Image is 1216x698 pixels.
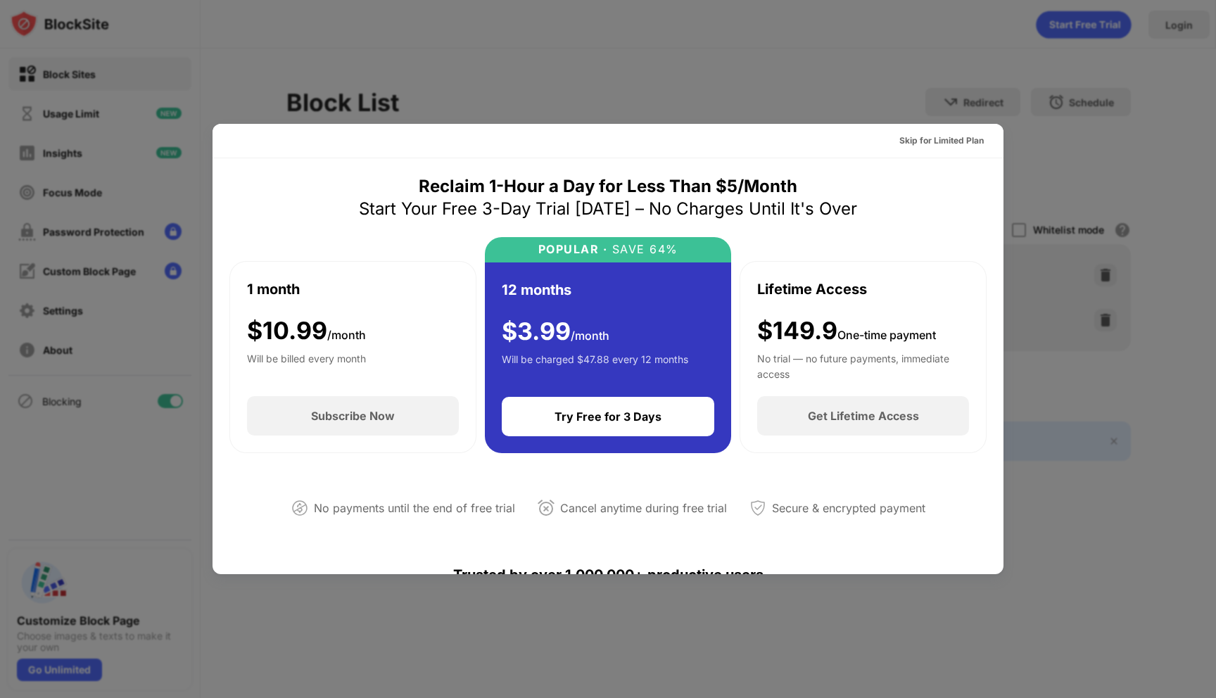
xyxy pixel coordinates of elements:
[571,329,609,343] span: /month
[899,134,984,148] div: Skip for Limited Plan
[502,352,688,380] div: Will be charged $47.88 every 12 months
[808,409,919,423] div: Get Lifetime Access
[757,279,867,300] div: Lifetime Access
[311,409,395,423] div: Subscribe Now
[359,198,857,220] div: Start Your Free 3-Day Trial [DATE] – No Charges Until It's Over
[314,498,515,519] div: No payments until the end of free trial
[327,328,366,342] span: /month
[757,317,936,345] div: $149.9
[247,279,300,300] div: 1 month
[229,541,987,609] div: Trusted by over 1,000,000+ productive users
[772,498,925,519] div: Secure & encrypted payment
[538,500,555,516] img: cancel-anytime
[555,410,661,424] div: Try Free for 3 Days
[247,317,366,345] div: $ 10.99
[749,500,766,516] img: secured-payment
[607,243,678,256] div: SAVE 64%
[419,175,797,198] div: Reclaim 1-Hour a Day for Less Than $5/Month
[247,351,366,379] div: Will be billed every month
[502,279,571,300] div: 12 months
[837,328,936,342] span: One-time payment
[502,317,609,346] div: $ 3.99
[538,243,608,256] div: POPULAR ·
[291,500,308,516] img: not-paying
[757,351,969,379] div: No trial — no future payments, immediate access
[560,498,727,519] div: Cancel anytime during free trial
